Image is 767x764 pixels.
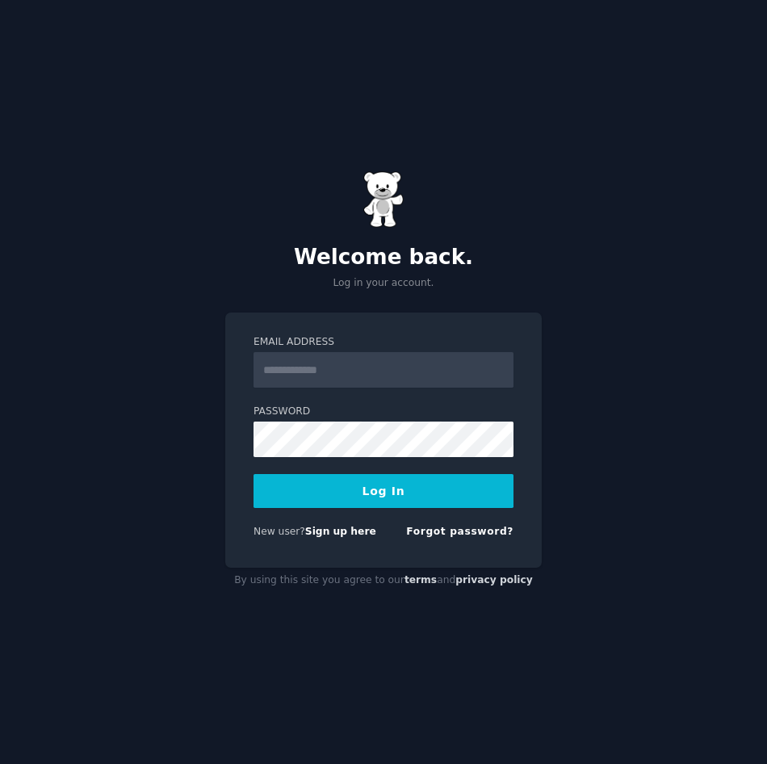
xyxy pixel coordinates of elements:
[225,276,542,291] p: Log in your account.
[305,526,376,537] a: Sign up here
[254,474,513,508] button: Log In
[406,526,513,537] a: Forgot password?
[404,574,437,586] a: terms
[254,335,513,350] label: Email Address
[363,171,404,228] img: Gummy Bear
[254,405,513,419] label: Password
[455,574,533,586] a: privacy policy
[225,568,542,594] div: By using this site you agree to our and
[225,245,542,271] h2: Welcome back.
[254,526,305,537] span: New user?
